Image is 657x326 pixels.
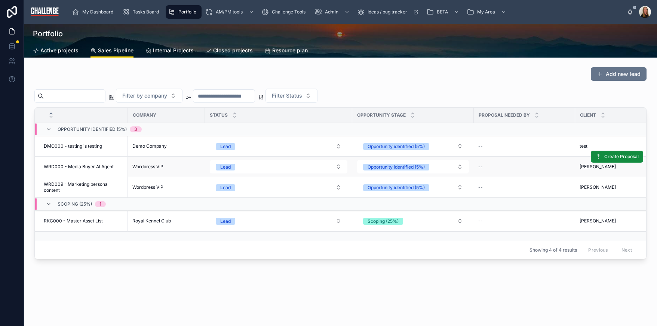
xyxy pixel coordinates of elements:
a: Ideas / bug tracker [355,5,423,19]
span: Scoping (25%) [58,201,92,207]
span: Wordpress VIP [132,184,163,190]
div: Lead [220,164,231,170]
div: Lead [220,218,231,225]
span: Internal Projects [153,47,194,54]
h1: Portfolio [33,28,63,39]
div: 3 [134,126,137,132]
span: Filter by company [122,92,167,99]
span: -- [478,164,483,170]
span: Proposal needed by [479,112,530,118]
span: BETA [437,9,448,15]
span: Royal Kennel Club [132,218,171,224]
a: Select Button [209,139,348,153]
div: Scoping (25%) [368,218,399,225]
a: Wordpress VIP [132,164,200,170]
span: DMO000 - testing is testing [44,143,102,149]
span: -- [478,218,483,224]
span: Ideas / bug tracker [368,9,407,15]
span: [PERSON_NAME] [580,218,616,224]
span: Demo Company [132,143,167,149]
div: Opportunity identified (5%) [368,143,425,150]
div: Lead [220,184,231,191]
span: My Area [477,9,495,15]
button: Add new lead [591,67,647,81]
a: -- [478,218,571,224]
a: DMO000 - testing is testing [44,143,123,149]
a: Tasks Board [120,5,164,19]
span: Company [133,112,156,118]
span: Showing 4 of 4 results [529,247,577,253]
span: Opportunity stage [357,112,406,118]
a: Active projects [33,44,79,59]
span: Active projects [40,47,79,54]
span: Client [580,112,596,118]
button: Select Button [357,181,469,194]
span: Portfolio [178,9,196,15]
a: Select Button [357,180,469,194]
div: scrollable content [66,4,627,20]
a: Select Button [357,139,469,153]
button: Select Button [357,214,469,228]
span: test [580,143,587,149]
div: Opportunity identified (5%) [368,164,425,170]
a: Demo Company [132,143,200,149]
a: WRD000 - Media Buyer AI Agent [44,164,123,170]
span: Admin [325,9,338,15]
a: WRD009 - Marketing persona content [44,181,123,193]
a: Closed projects [206,44,253,59]
span: Challenge Tools [272,9,306,15]
a: Select Button [357,160,469,174]
span: Tasks Board [133,9,159,15]
span: Create Proposal [604,154,639,160]
span: -- [478,184,483,190]
a: Admin [312,5,353,19]
span: Sales Pipeline [98,47,133,54]
button: Select Button [210,214,347,228]
span: AM/PM tools [216,9,243,15]
span: Wordpress VIP [132,164,163,170]
a: BETA [424,5,463,19]
div: 1 [99,201,101,207]
span: Status [210,112,228,118]
div: Opportunity identified (5%) [368,184,425,191]
span: -- [478,143,483,149]
img: App logo [30,6,60,18]
button: Select Button [210,139,347,153]
button: Select Button [357,139,469,153]
span: Opportunity identified (5%) [58,126,127,132]
span: Filter Status [272,92,302,99]
span: WRD000 - Media Buyer AI Agent [44,164,114,170]
div: Lead [220,143,231,150]
span: [PERSON_NAME] [580,184,616,190]
a: My Dashboard [70,5,119,19]
span: [PERSON_NAME] [580,164,616,170]
a: Royal Kennel Club [132,218,200,224]
a: Wordpress VIP [132,184,200,190]
a: Challenge Tools [259,5,311,19]
a: Portfolio [166,5,202,19]
button: Select Button [265,89,317,103]
a: Select Button [357,214,469,228]
a: My Area [464,5,510,19]
a: AM/PM tools [203,5,258,19]
a: -- [478,164,571,170]
span: Closed projects [213,47,253,54]
a: Resource plan [265,44,308,59]
span: My Dashboard [82,9,113,15]
span: RKC000 - Master Asset List [44,218,103,224]
a: Internal Projects [145,44,194,59]
button: Create Proposal [591,151,643,163]
button: Select Button [210,160,347,173]
a: Sales Pipeline [90,44,133,58]
a: -- [478,143,571,149]
button: Select Button [357,160,469,173]
a: Select Button [209,180,348,194]
a: RKC000 - Master Asset List [44,218,123,224]
button: Select Button [210,181,347,194]
button: Select Button [116,89,182,103]
a: -- [478,184,571,190]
